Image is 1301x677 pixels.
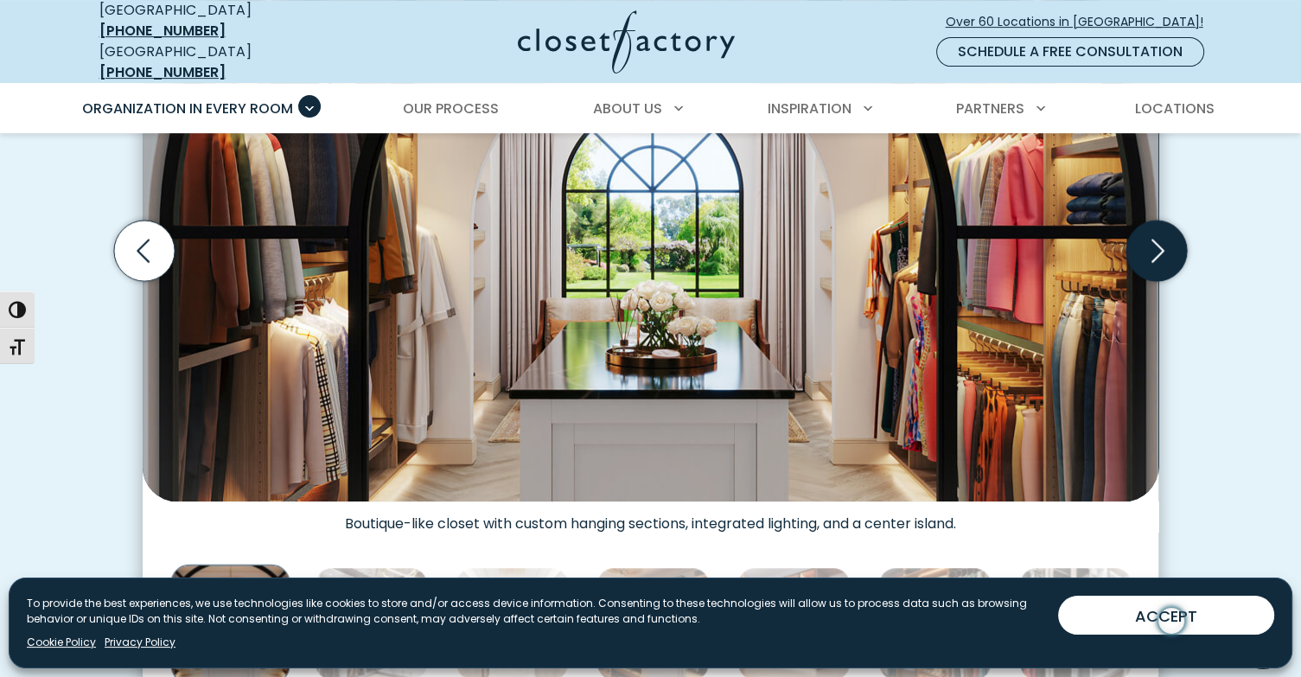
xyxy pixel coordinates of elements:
a: Schedule a Free Consultation [936,37,1204,67]
img: Closet Factory Logo [518,10,735,73]
span: About Us [593,99,662,118]
a: Cookie Policy [27,635,96,650]
span: Inspiration [768,99,851,118]
a: [PHONE_NUMBER] [99,62,226,82]
a: [PHONE_NUMBER] [99,21,226,41]
div: [GEOGRAPHIC_DATA] [99,42,350,83]
span: Partners [956,99,1024,118]
a: Privacy Policy [105,635,175,650]
span: Our Process [403,99,499,118]
button: Next slide [1119,214,1194,288]
p: To provide the best experiences, we use technologies like cookies to store and/or access device i... [27,596,1044,627]
figcaption: Boutique-like closet with custom hanging sections, integrated lighting, and a center island. [143,501,1158,533]
span: Locations [1134,99,1214,118]
a: Over 60 Locations in [GEOGRAPHIC_DATA]! [945,7,1218,37]
span: Over 60 Locations in [GEOGRAPHIC_DATA]! [946,13,1217,31]
button: ACCEPT [1058,596,1274,635]
span: Organization in Every Room [82,99,293,118]
nav: Primary Menu [70,85,1232,133]
button: Previous slide [107,214,182,288]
